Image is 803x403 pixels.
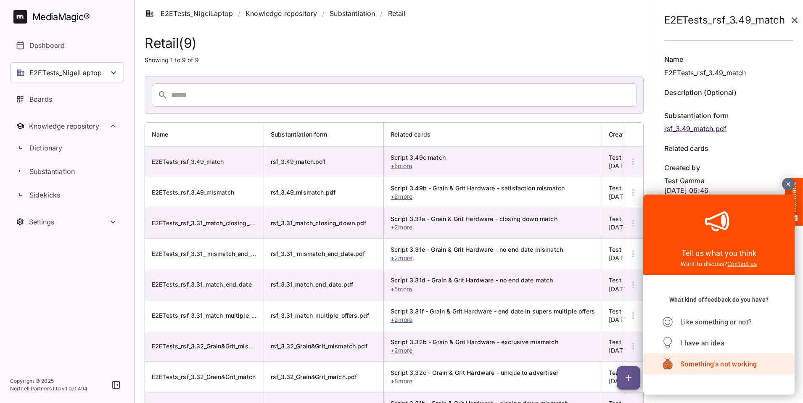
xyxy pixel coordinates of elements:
[609,277,645,284] span: Test Gamma
[152,373,256,380] span: E2ETests_rsf_3.32_Grain&Grit_match
[602,331,676,362] td: [DATE] 07:45
[152,312,268,319] span: E2ETests_rsf_3.31_match_multiple_offers
[664,14,785,26] h2: E2ETests_rsf_3.49_match
[10,89,124,109] a: Boards
[10,385,88,392] p: Northell Partners Ltd v 1.0.0.494
[391,377,412,385] span: + 8 more
[152,342,266,350] span: E2ETests_rsf_3.32_Grain&Grit_mismatch
[152,129,180,140] span: Name
[664,111,793,121] label: Substantiation form
[271,158,325,165] span: rsf_3.49_match.pdf
[609,369,645,376] span: Test Gamma
[32,10,90,24] div: MediaMagic ®
[664,124,726,133] a: rsf_3.49_match.pdf
[664,68,746,78] p: E2ETests_rsf_3.49_match
[609,184,645,192] span: Test Gamma
[152,250,264,257] span: E2ETests_rsf_3.31_ mismatch_end_date
[152,219,265,227] span: E2ETests_rsf_3.31_match_closing_down
[145,56,644,64] p: Showing 1 to 9 of 9
[271,219,367,227] span: rsf_3.31_match_closing_down.pdf
[602,177,676,208] td: [DATE] 07:46
[238,8,240,18] span: /
[29,68,102,78] p: E2ETests_NigelLaptop
[664,88,793,97] label: Description (Optional)
[10,212,124,232] nav: Settings
[152,189,234,196] span: E2ETests_rsf_3.49_mismatch
[391,347,412,354] span: + 2 more
[609,129,652,140] span: Created by
[29,143,63,153] p: Dictionary
[391,162,412,169] span: + 5 more
[271,373,357,380] span: rsf_3.32_Grain&Grit_match.pdf
[152,158,224,165] span: E2ETests_rsf_3.49_match
[271,342,367,350] span: rsf_3.32_Grain&Grit_mismatch.pdf
[271,281,353,288] span: rsf_3.31_match_end_date.pdf
[609,308,645,315] span: Test Gamma
[602,208,676,239] td: [DATE] 07:45
[271,312,369,319] span: rsf_3.31_match_multiple_offers.pdf
[10,35,124,55] a: Dashboard
[391,285,412,292] span: + 5 more
[391,277,553,284] span: Script 3.31d - Grain & Grit Hardware - no end date match
[29,40,65,50] p: Dashboard
[29,166,75,176] p: Substantiation
[609,246,645,253] span: Test Gamma
[29,190,60,200] p: Sidekicks
[271,189,335,196] span: rsf_3.49_mismatch.pdf
[145,35,644,51] h1: Retail ( 9 )
[391,254,412,261] span: + 2 more
[145,8,233,18] a: E2ETests_NigelLaptop
[664,163,793,195] div: Test Gamma [DATE] 06:46
[391,246,563,253] span: Script 3.31e - Grain & Grit Hardware - no end date mismatch
[10,116,124,207] nav: Knowledge repository
[380,8,383,18] span: /
[664,144,793,153] label: Related cards
[29,122,108,130] div: Knowledge repository
[10,138,124,158] a: Dictionary
[10,116,124,136] button: Toggle Knowledge repository
[391,224,412,231] span: + 2 more
[391,316,412,323] span: + 2 more
[246,8,317,18] a: Knowledge repository
[29,218,108,226] div: Settings
[322,8,325,18] span: /
[10,377,88,385] p: Copyright © 2025
[609,215,645,222] span: Test Gamma
[391,154,446,161] span: Script 3.49c match
[391,369,558,376] span: Script 3.32c - Grain & Grit Hardware - unique to advertiser
[602,269,676,300] td: [DATE] 07:45
[13,10,124,24] a: MediaMagic®
[10,212,124,232] button: Toggle Settings
[602,362,676,392] td: [DATE] 07:45
[391,184,565,192] span: Script 3.49b - Grain & Grit Hardware - satisfaction mismatch
[785,178,803,226] button: Feedback
[384,123,602,147] th: Related cards
[664,55,793,64] label: Name
[602,300,676,331] td: [DATE] 07:45
[330,8,375,18] a: Substantiation
[609,338,645,345] span: Test Gamma
[643,195,795,395] iframe: Feedback Widget
[10,161,124,182] a: Substantiation
[152,281,252,288] span: E2ETests_rsf_3.31_match_end_date
[391,338,558,345] span: Script 3.32b - Grain & Grit Hardware - exclusive mismatch
[664,163,793,173] label: Created by
[609,154,645,161] span: Test Gamma
[602,147,676,177] td: [DATE] 07:46
[264,123,384,147] th: Substantiation form
[391,193,412,200] span: + 2 more
[391,215,557,222] span: Script 3.31a - Grain & Grit Hardware - closing down match
[10,185,124,205] a: Sidekicks
[29,94,52,104] p: Boards
[602,239,676,269] td: [DATE] 07:45
[391,308,595,315] span: Script 3.31f - Grain & Grit Hardware - end date in supers multiple offers
[271,250,365,257] span: rsf_3.31_ mismatch_end_date.pdf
